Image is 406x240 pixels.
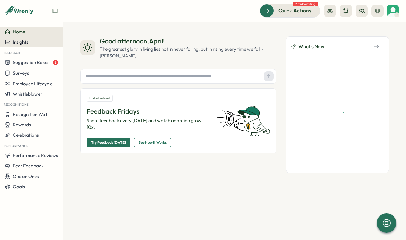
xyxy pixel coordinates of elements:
span: Celebrations [13,132,39,138]
span: Surveys [13,70,29,76]
span: One on Ones [13,173,39,179]
img: April [387,5,399,17]
span: See How It Works [139,138,167,147]
span: Employee Lifecycle [13,81,53,87]
span: Recognition Wall [13,111,47,117]
span: 2 tasks waiting [293,2,318,6]
span: Whistleblower [13,91,42,97]
span: Peer Feedback [13,163,44,169]
span: Rewards [13,122,31,128]
div: Not scheduled [87,95,113,102]
button: See How It Works [134,138,171,147]
span: Quick Actions [278,7,311,15]
div: The greatest glory in living lies not in never falling, but in rising every time we fall - [PERSO... [100,46,276,59]
span: Insights [13,39,29,45]
button: Try Feedback [DATE] [87,138,130,147]
span: Performance Reviews [13,153,58,158]
span: 8 [53,60,58,65]
div: Good afternoon , April ! [100,36,276,46]
button: Expand sidebar [52,8,58,14]
span: Goals [13,184,25,190]
span: Suggestion Boxes [13,60,50,65]
p: Feedback Fridays [87,107,209,116]
span: Home [13,29,25,35]
span: Try Feedback [DATE] [91,138,126,147]
span: What's New [298,43,324,50]
p: Share feedback every [DATE] and watch adoption grow—10x. [87,117,209,131]
button: Quick Actions [260,4,320,17]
